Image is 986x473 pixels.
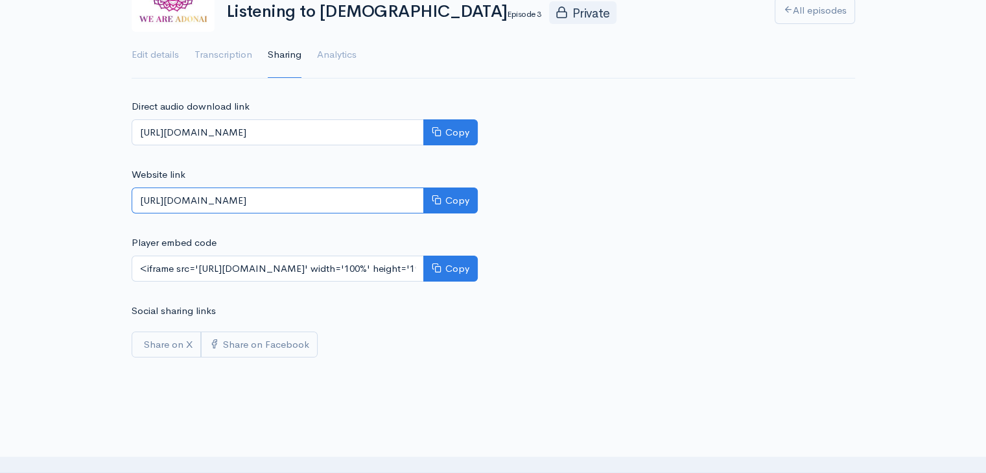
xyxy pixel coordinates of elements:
[423,119,478,146] button: Copy
[132,332,201,358] a: Share on X
[132,167,185,182] label: Website link
[549,1,616,23] span: Private
[194,32,252,79] a: Transcription
[132,32,179,79] a: Edit details
[132,236,217,250] label: Player embed code
[132,332,318,358] div: Social sharing links
[507,8,541,19] small: Episode 3
[423,188,478,214] button: Copy
[132,99,250,114] label: Direct audio download link
[201,332,318,358] a: Share on Facebook
[132,304,216,319] label: Social sharing links
[226,1,759,23] h1: Listening to [DEMOGRAPHIC_DATA]
[317,32,357,79] a: Analytics
[268,32,301,79] a: Sharing
[423,256,478,282] button: Copy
